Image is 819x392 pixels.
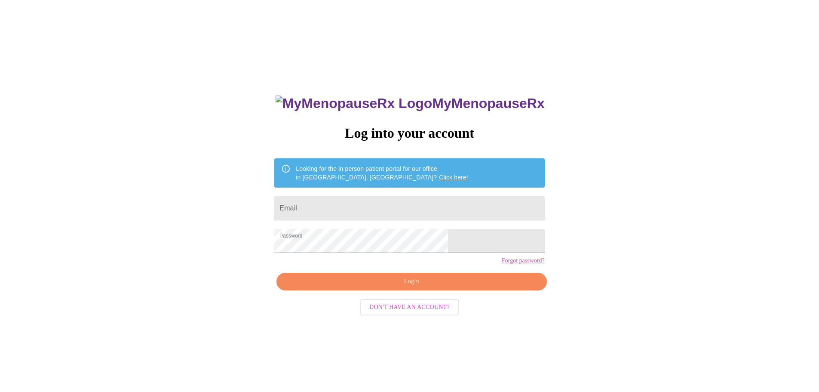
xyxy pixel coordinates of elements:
span: Don't have an account? [369,302,450,313]
h3: MyMenopauseRx [276,96,545,111]
a: Don't have an account? [358,303,461,310]
span: Login [286,276,537,287]
a: Forgot password? [502,257,545,264]
a: Click here! [439,174,468,181]
button: Login [276,273,546,290]
button: Don't have an account? [360,299,459,316]
img: MyMenopauseRx Logo [276,96,432,111]
h3: Log into your account [274,125,544,141]
div: Looking for the in person patient portal for our office in [GEOGRAPHIC_DATA], [GEOGRAPHIC_DATA]? [296,161,468,185]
